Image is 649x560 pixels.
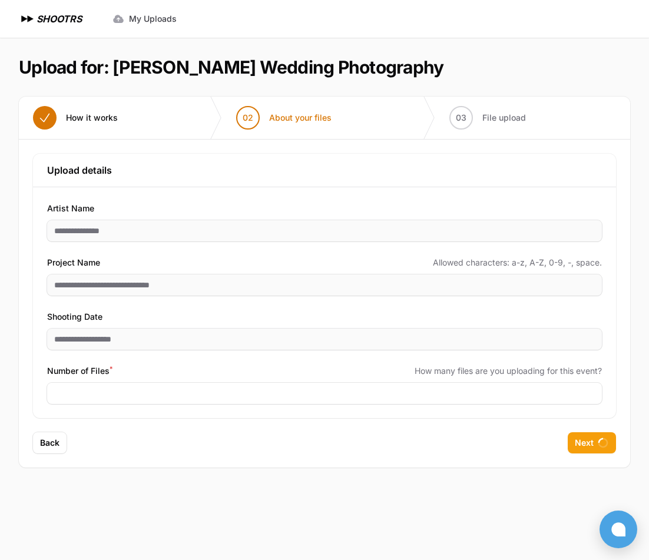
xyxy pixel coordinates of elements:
[47,310,102,324] span: Shooting Date
[47,201,94,216] span: Artist Name
[129,13,177,25] span: My Uploads
[435,97,540,139] button: 03 File upload
[33,432,67,453] button: Back
[269,112,332,124] span: About your files
[19,57,443,78] h1: Upload for: [PERSON_NAME] Wedding Photography
[415,365,602,377] span: How many files are you uploading for this event?
[47,256,100,270] span: Project Name
[433,257,602,269] span: Allowed characters: a-z, A-Z, 0-9, -, space.
[482,112,526,124] span: File upload
[19,12,37,26] img: SHOOTRS
[40,437,59,449] span: Back
[243,112,253,124] span: 02
[575,437,594,449] span: Next
[47,163,602,177] h3: Upload details
[600,511,637,548] button: Open chat window
[37,12,82,26] h1: SHOOTRS
[222,97,346,139] button: 02 About your files
[47,364,112,378] span: Number of Files
[568,432,616,453] button: Next
[66,112,118,124] span: How it works
[19,97,132,139] button: How it works
[105,8,184,29] a: My Uploads
[19,12,82,26] a: SHOOTRS SHOOTRS
[456,112,466,124] span: 03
